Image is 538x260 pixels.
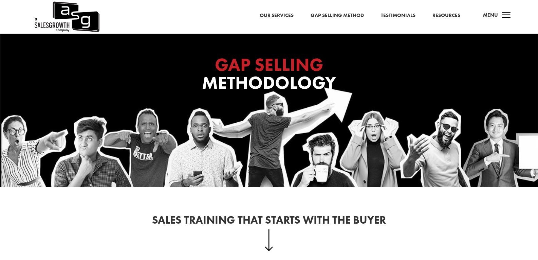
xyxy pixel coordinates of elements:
a: Resources [432,11,460,20]
span: a [500,9,513,22]
img: down-arrow [265,229,273,251]
a: Testimonials [381,11,415,20]
h1: Methodology [133,56,405,95]
span: Menu [483,12,498,18]
span: GAP SELLING [215,53,323,76]
h2: Sales Training That Starts With the Buyer [86,215,452,229]
a: Our Services [260,11,294,20]
a: Gap Selling Method [311,11,364,20]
